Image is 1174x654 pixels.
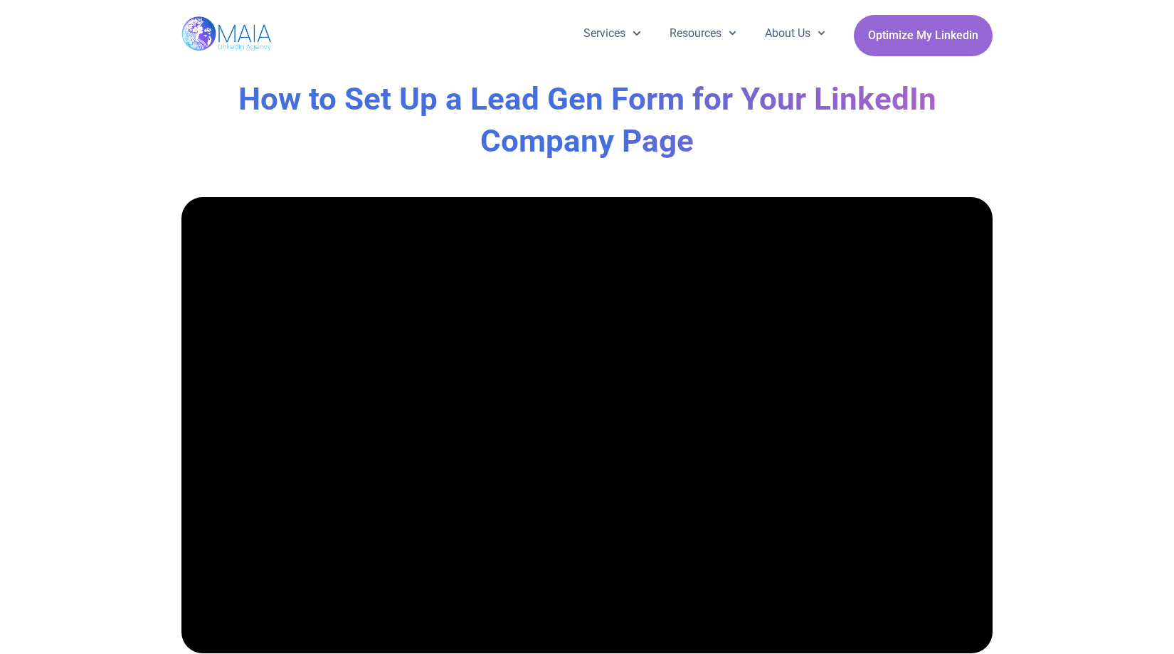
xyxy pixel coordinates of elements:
h1: How to Set Up a Lead Gen Form for Your LinkedIn Company Page [181,78,993,162]
a: Resources [655,15,751,52]
iframe: YouTube video player [181,197,993,653]
a: Optimize My Linkedin [854,15,993,56]
a: Services [569,15,655,52]
span: Optimize My Linkedin [868,22,978,49]
nav: Menu [569,15,840,52]
a: About Us [751,15,840,52]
